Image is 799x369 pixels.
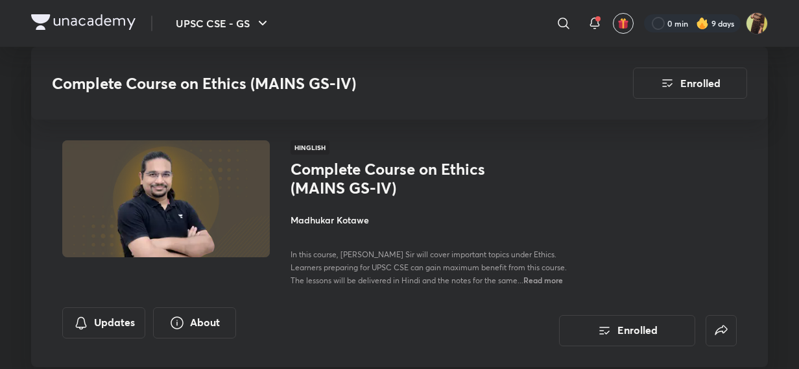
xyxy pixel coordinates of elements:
[62,307,145,338] button: Updates
[633,68,747,99] button: Enrolled
[291,249,567,285] span: In this course, [PERSON_NAME] Sir will cover important topics under Ethics. Learners preparing fo...
[60,139,272,259] img: Thumbnail
[291,140,329,155] span: Hinglish
[617,18,629,29] img: avatar
[31,14,136,33] a: Company Logo
[52,74,560,93] h3: Complete Course on Ethics (MAINS GS-IV)
[31,14,136,30] img: Company Logo
[696,17,709,30] img: streak
[746,12,768,34] img: Uma Kumari Rajput
[291,160,503,197] h1: Complete Course on Ethics (MAINS GS-IV)
[523,275,563,285] span: Read more
[291,213,581,227] h4: Madhukar Kotawe
[168,10,278,36] button: UPSC CSE - GS
[559,315,695,346] button: Enrolled
[613,13,634,34] button: avatar
[706,315,737,346] button: false
[153,307,236,338] button: About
